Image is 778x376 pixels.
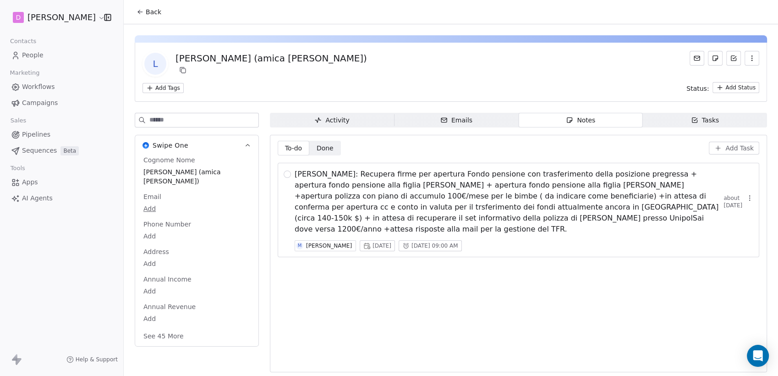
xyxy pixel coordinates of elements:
span: L [144,53,166,75]
span: Contacts [6,34,40,48]
button: Swipe OneSwipe One [135,135,258,155]
a: AI Agents [7,191,116,206]
div: [PERSON_NAME] (amica [PERSON_NAME]) [175,52,367,65]
span: Address [142,247,171,256]
span: [DATE] 09:00 AM [411,242,458,249]
span: Add [143,314,250,323]
div: Swipe OneSwipe One [135,155,258,346]
span: Workflows [22,82,55,92]
span: Add [143,204,250,213]
span: Apps [22,177,38,187]
a: Help & Support [66,356,118,363]
span: Beta [60,146,79,155]
button: See 45 More [138,328,189,344]
a: Workflows [7,79,116,94]
span: Add [143,287,250,296]
span: Back [146,7,161,17]
img: Swipe One [142,142,149,149]
span: Sequences [22,146,57,155]
span: Annual Revenue [142,302,197,311]
span: Done [317,144,334,153]
a: Campaigns [7,95,116,111]
span: Swipe One [153,141,188,150]
span: People [22,50,44,60]
span: about [DATE] [723,194,742,209]
button: Back [131,4,167,20]
div: Tasks [691,116,719,125]
span: Marketing [6,66,44,80]
span: Annual Income [142,275,193,284]
span: Sales [6,114,30,127]
div: Open Intercom Messenger [747,345,769,367]
span: Cognome Nome [142,155,197,165]
span: Campaigns [22,98,58,108]
button: Add Task [709,142,759,155]
a: Pipelines [7,127,116,142]
a: Apps [7,175,116,190]
span: [PERSON_NAME] (amica [PERSON_NAME]) [143,167,250,186]
span: [PERSON_NAME]: Recupera firme per apertura Fondo pensione con trasferimento della posizione pregr... [295,169,723,235]
div: Emails [440,116,472,125]
button: D[PERSON_NAME] [11,10,98,25]
span: Email [142,192,163,201]
div: Activity [314,116,349,125]
div: M [298,242,302,249]
span: Phone Number [142,220,193,229]
span: Add [143,259,250,268]
button: Add Tags [142,83,184,93]
button: [DATE] [360,240,395,251]
span: Add [143,232,250,241]
span: D [16,13,21,22]
span: [PERSON_NAME] [27,11,96,23]
button: Add Status [712,82,759,93]
a: SequencesBeta [7,143,116,158]
div: [PERSON_NAME] [306,243,352,249]
span: [DATE] [373,242,391,249]
span: Tools [6,161,29,175]
span: AI Agents [22,194,53,203]
span: Pipelines [22,130,50,139]
span: Help & Support [76,356,118,363]
a: People [7,48,116,63]
span: Add Task [725,144,754,153]
button: [DATE] 09:00 AM [399,240,462,251]
span: Status: [686,84,709,93]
